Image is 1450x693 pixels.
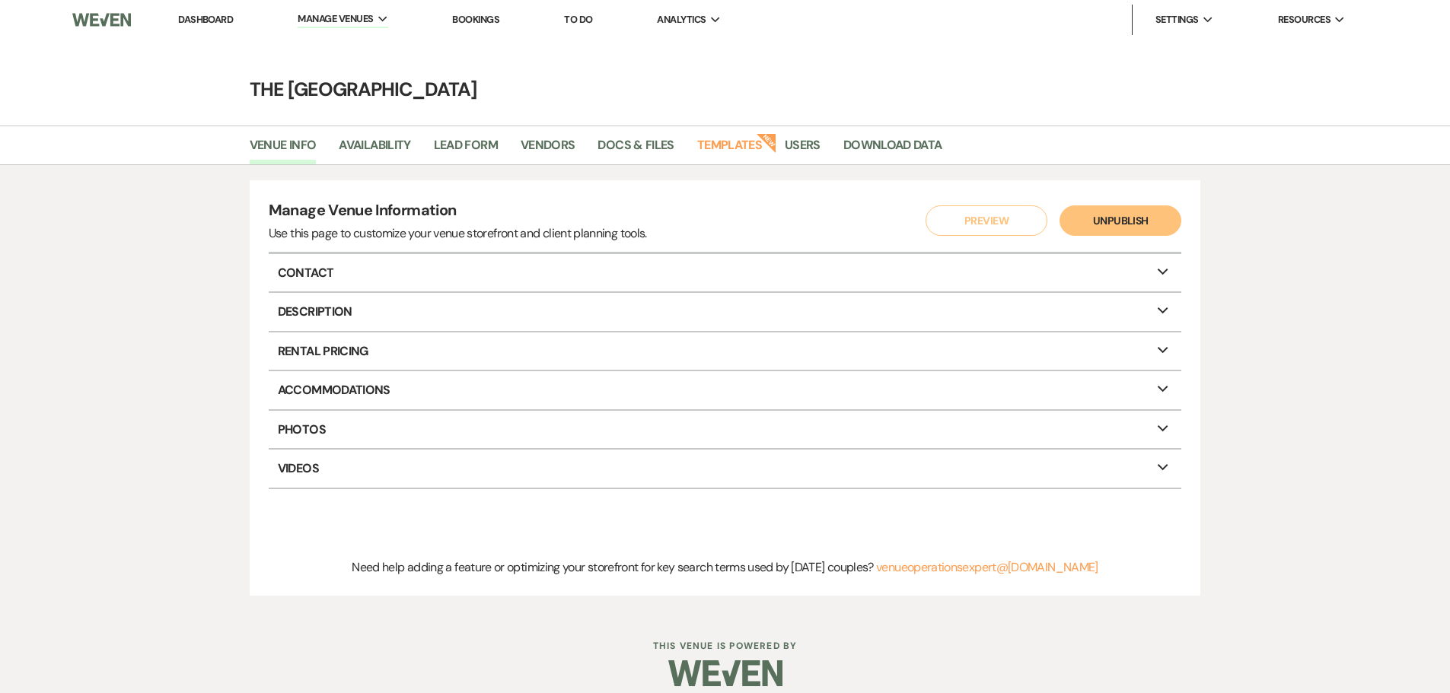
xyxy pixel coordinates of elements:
p: Contact [269,254,1182,292]
a: Docs & Files [598,135,674,164]
img: Weven Logo [72,4,130,36]
p: Photos [269,411,1182,449]
a: venueoperationsexpert@[DOMAIN_NAME] [876,559,1098,575]
span: Resources [1278,12,1330,27]
a: Vendors [521,135,575,164]
span: Settings [1155,12,1199,27]
span: Analytics [657,12,706,27]
a: Download Data [843,135,942,164]
a: Users [785,135,821,164]
h4: Manage Venue Information [269,199,647,224]
h4: The [GEOGRAPHIC_DATA] [177,76,1273,103]
div: Use this page to customize your venue storefront and client planning tools. [269,224,647,243]
p: Videos [269,450,1182,488]
a: Venue Info [250,135,317,164]
a: Templates [697,135,762,164]
button: Unpublish [1060,205,1181,236]
span: Manage Venues [298,11,373,27]
strong: New [756,132,777,153]
a: Dashboard [178,13,233,26]
a: Availability [339,135,410,164]
p: Description [269,293,1182,331]
a: Preview [922,205,1044,236]
a: Lead Form [434,135,498,164]
a: To Do [564,13,592,26]
span: Need help adding a feature or optimizing your storefront for key search terms used by [DATE] coup... [352,559,873,575]
p: Rental Pricing [269,332,1182,370]
p: Accommodations [269,371,1182,409]
button: Preview [926,205,1047,236]
a: Bookings [452,13,499,26]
